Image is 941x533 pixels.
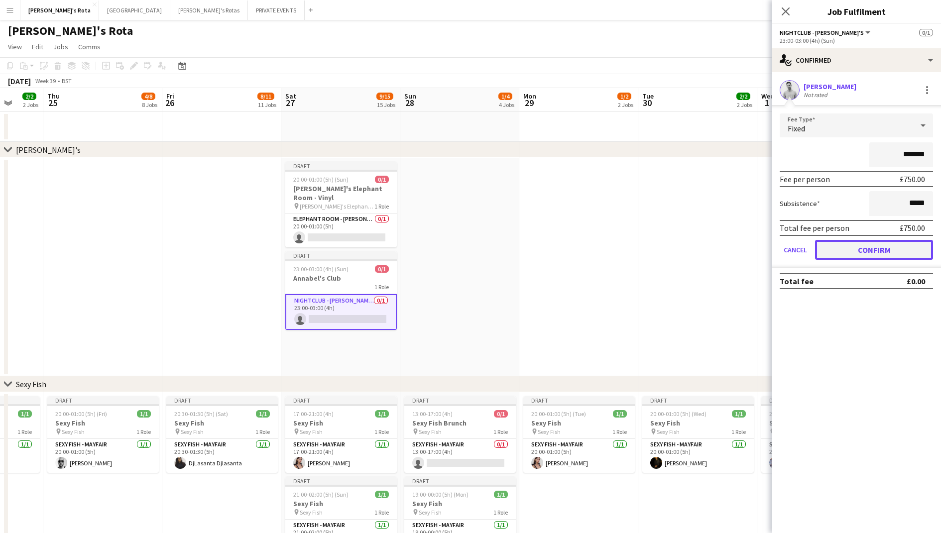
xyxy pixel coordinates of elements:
button: [GEOGRAPHIC_DATA] [99,0,170,20]
span: 1/1 [375,491,389,498]
span: Comms [78,42,101,51]
span: 17:00-21:00 (4h) [293,410,334,418]
span: 25 [46,97,60,108]
div: Total fee [780,276,814,286]
div: Draft [523,396,635,404]
span: 0/1 [375,176,389,183]
span: Sexy Fish [62,428,85,435]
span: 1 Role [493,509,508,516]
span: 0/1 [494,410,508,418]
div: Draft [761,396,873,404]
span: Mon [523,92,536,101]
app-job-card: Draft20:00-01:00 (5h) (Fri)1/1Sexy Fish Sexy Fish1 RoleSEXY FISH - MAYFAIR1/120:00-01:00 (5h)[PER... [47,396,159,473]
span: 23:00-03:00 (4h) (Sun) [293,265,349,273]
span: Sun [404,92,416,101]
app-card-role: SEXY FISH - MAYFAIR1/120:00-01:00 (5h)[PERSON_NAME] [642,439,754,473]
span: 19:00-00:00 (5h) (Mon) [412,491,469,498]
span: 1/2 [617,93,631,100]
span: 1/1 [375,410,389,418]
app-job-card: Draft23:00-03:00 (4h) (Sun)0/1Annabel's Club1 RoleNIGHTCLUB - [PERSON_NAME]'S0/123:00-03:00 (4h) [285,251,397,330]
span: NIGHTCLUB - ANNABEL'S [780,29,864,36]
app-job-card: Draft17:00-21:00 (4h)1/1Sexy Fish Sexy Fish1 RoleSEXY FISH - MAYFAIR1/117:00-21:00 (4h)[PERSON_NAME] [285,396,397,473]
span: [PERSON_NAME]'s Elephant Room- Vinyl Set [300,203,374,210]
span: Edit [32,42,43,51]
div: Draft [166,396,278,404]
span: 1 Role [255,428,270,435]
button: [PERSON_NAME]'s Rotas [170,0,248,20]
span: 1 Role [612,428,627,435]
div: Not rated [804,91,829,99]
app-job-card: Draft20:00-01:00 (5h) (Thu)1/1Sexy Fish Sexy Fish1 RoleSEXY FISH - MAYFAIR1/120:00-01:00 (5h)[PER... [761,396,873,473]
div: Confirmed [772,48,941,72]
button: [PERSON_NAME]'s Rota [20,0,99,20]
app-card-role: NIGHTCLUB - [PERSON_NAME]'S0/123:00-03:00 (4h) [285,294,397,330]
div: Draft [285,477,397,485]
div: [DATE] [8,76,31,86]
div: Draft [404,396,516,404]
app-card-role: SEXY FISH - MAYFAIR1/120:00-01:00 (5h)[PERSON_NAME] [47,439,159,473]
h3: Job Fulfilment [772,5,941,18]
span: 20:00-01:00 (5h) (Sun) [293,176,349,183]
span: 20:00-01:00 (5h) (Wed) [650,410,706,418]
div: Draft [404,477,516,485]
div: Draft [285,251,397,259]
span: 1 Role [374,509,389,516]
label: Subsistence [780,199,820,208]
div: Total fee per person [780,223,849,233]
span: 0/1 [919,29,933,36]
app-job-card: Draft20:00-01:00 (5h) (Wed)1/1Sexy Fish Sexy Fish1 RoleSEXY FISH - MAYFAIR1/120:00-01:00 (5h)[PER... [642,396,754,473]
app-card-role: SEXY FISH - MAYFAIR1/120:30-01:30 (5h)DjLasanta Djlasanta [166,439,278,473]
span: 1 Role [136,428,151,435]
app-job-card: Draft20:00-01:00 (5h) (Tue)1/1Sexy Fish Sexy Fish1 RoleSEXY FISH - MAYFAIR1/120:00-01:00 (5h)[PER... [523,396,635,473]
h3: Sexy Fish Brunch [404,419,516,427]
h3: Sexy Fish [761,419,873,427]
button: NIGHTCLUB - [PERSON_NAME]'S [780,29,872,36]
div: Fee per person [780,174,830,184]
span: 1 Role [374,203,389,210]
span: 20:00-01:00 (5h) (Tue) [531,410,586,418]
h1: [PERSON_NAME]'s Rota [8,23,133,38]
span: Jobs [53,42,68,51]
div: [PERSON_NAME]'s [16,145,81,155]
span: 9/15 [376,93,393,100]
span: Week 39 [33,77,58,85]
a: View [4,40,26,53]
span: 27 [284,97,296,108]
h3: Sexy Fish [285,419,397,427]
span: Wed [761,92,774,101]
span: 1/1 [732,410,746,418]
div: Draft13:00-17:00 (4h)0/1Sexy Fish Brunch Sexy Fish1 RoleSEXY FISH - MAYFAIR0/113:00-17:00 (4h) [404,396,516,473]
span: 1/1 [494,491,508,498]
span: 29 [522,97,536,108]
button: PRIVATE EVENTS [248,0,305,20]
div: 11 Jobs [258,101,276,108]
div: Draft [285,162,397,170]
div: £750.00 [900,174,925,184]
h3: Sexy Fish [166,419,278,427]
div: £750.00 [900,223,925,233]
span: 1 [760,97,774,108]
span: Sexy Fish [181,428,204,435]
div: 2 Jobs [23,101,38,108]
app-card-role: ELEPHANT ROOM - [PERSON_NAME]'S0/120:00-01:00 (5h) [285,213,397,247]
div: 8 Jobs [142,101,157,108]
h3: Sexy Fish [47,419,159,427]
span: 13:00-17:00 (4h) [412,410,453,418]
div: [PERSON_NAME] [804,82,856,91]
span: 1/1 [18,410,32,418]
span: Fri [166,92,174,101]
app-job-card: Draft20:00-01:00 (5h) (Sun)0/1[PERSON_NAME]'s Elephant Room - Vinyl [PERSON_NAME]'s Elephant Room... [285,162,397,247]
div: 2 Jobs [618,101,633,108]
div: 15 Jobs [377,101,395,108]
span: 2/2 [22,93,36,100]
h3: Sexy Fish [642,419,754,427]
span: 1/1 [613,410,627,418]
app-card-role: SEXY FISH - MAYFAIR1/117:00-21:00 (4h)[PERSON_NAME] [285,439,397,473]
app-card-role: SEXY FISH - MAYFAIR0/113:00-17:00 (4h) [404,439,516,473]
div: 23:00-03:00 (4h) (Sun) [780,37,933,44]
